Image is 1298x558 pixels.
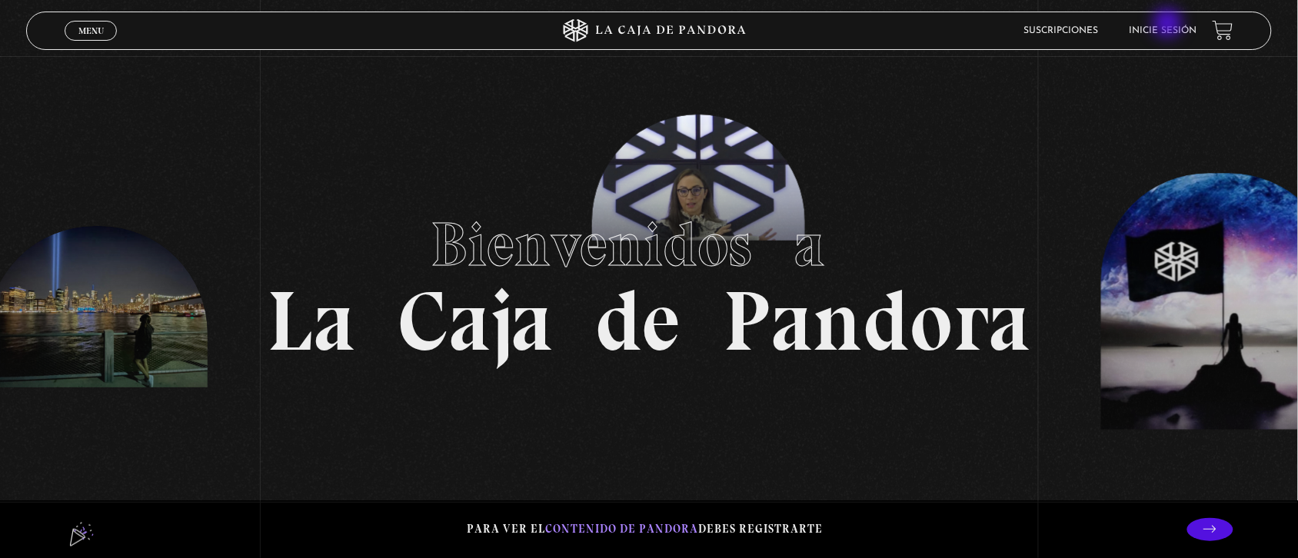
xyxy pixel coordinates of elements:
[468,519,824,540] p: Para ver el debes registrarte
[1130,26,1197,35] a: Inicie sesión
[268,194,1031,364] h1: La Caja de Pandora
[431,208,867,281] span: Bienvenidos a
[73,38,109,49] span: Cerrar
[1213,20,1233,41] a: View your shopping cart
[546,522,699,536] span: contenido de Pandora
[78,26,104,35] span: Menu
[1024,26,1099,35] a: Suscripciones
